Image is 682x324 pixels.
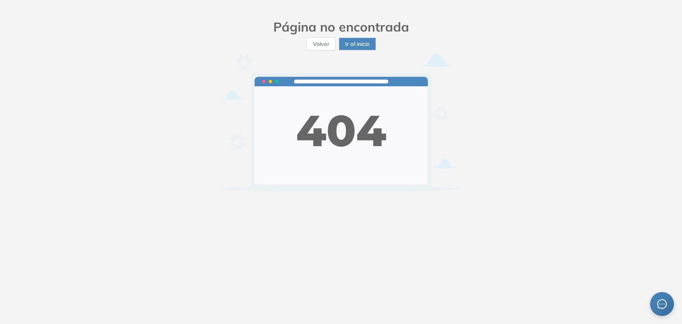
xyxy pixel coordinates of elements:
[221,19,461,34] h2: Página no encontrada
[306,38,336,50] button: Volver
[657,299,667,309] span: message
[313,40,329,48] span: Volver
[339,38,376,50] button: Ir al inicio
[345,40,370,48] span: Ir al inicio
[221,54,461,192] img: error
